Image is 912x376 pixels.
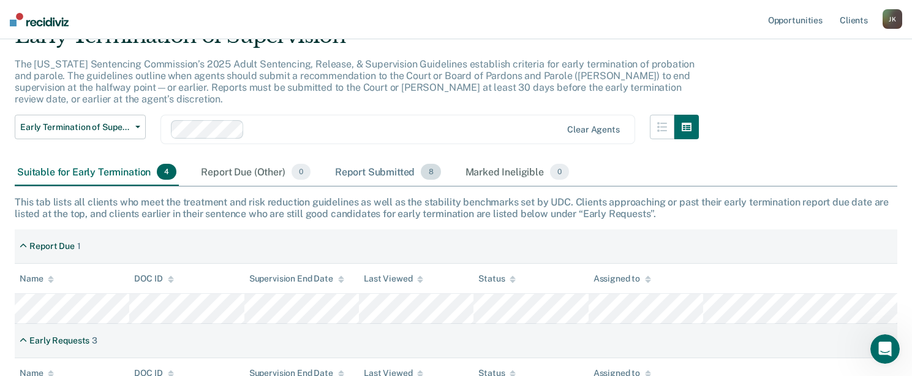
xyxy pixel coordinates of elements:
span: 8 [421,164,440,180]
div: DOC ID [134,274,173,284]
div: J K [883,9,902,29]
div: Supervision End Date [249,274,344,284]
div: Early Requests [29,336,89,346]
div: 1 [77,241,81,251]
div: Suitable for Early Termination4 [15,159,179,186]
div: 3 [92,336,97,346]
button: Early Termination of Supervision [15,115,146,139]
div: This tab lists all clients who meet the treatment and risk reduction guidelines as well as the st... [15,196,897,220]
div: Status [478,274,516,284]
span: 0 [550,164,569,180]
div: Report Due1 [15,236,86,256]
span: 4 [157,164,176,180]
p: The [US_STATE] Sentencing Commission’s 2025 Adult Sentencing, Release, & Supervision Guidelines e... [15,58,695,106]
span: 0 [292,164,311,180]
div: Early Termination of Supervision [15,23,699,58]
span: Early Termination of Supervision [20,122,130,132]
div: Early Requests3 [15,331,102,351]
button: JK [883,9,902,29]
div: Assigned to [594,274,651,284]
div: Name [20,274,54,284]
div: Last Viewed [364,274,423,284]
iframe: Intercom live chat [870,334,900,364]
div: Clear agents [567,125,619,135]
img: Recidiviz [10,13,69,26]
div: Report Due [29,241,75,251]
div: Marked Ineligible0 [463,159,572,186]
div: Report Submitted8 [333,159,443,186]
div: Report Due (Other)0 [198,159,312,186]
